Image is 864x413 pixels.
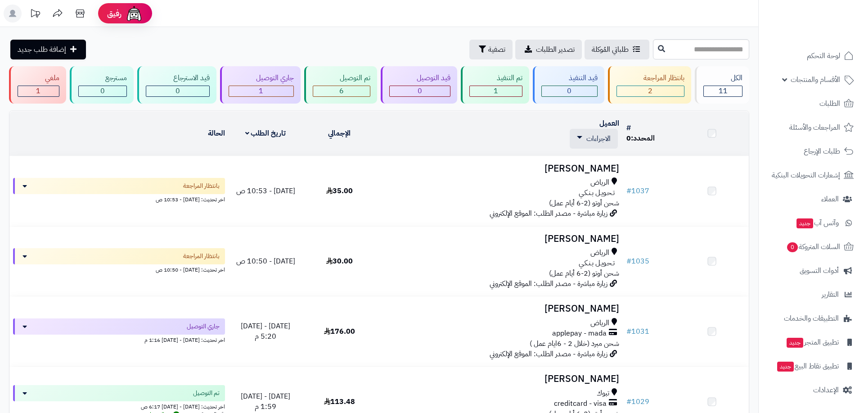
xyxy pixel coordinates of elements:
h3: [PERSON_NAME] [380,163,619,174]
span: 11 [719,86,728,96]
div: ملغي [18,73,59,83]
a: إشعارات التحويلات البنكية [764,164,859,186]
a: جاري التوصيل 1 [218,66,302,104]
span: تم التوصيل [193,389,220,398]
span: أدوات التسويق [800,264,839,277]
span: الرياض [590,248,609,258]
span: 6 [339,86,344,96]
a: الكل11 [693,66,751,104]
span: السلات المتروكة [786,241,840,253]
a: إضافة طلب جديد [10,40,86,59]
a: الاجراءات [577,133,611,144]
span: [DATE] - 10:50 ص [236,256,295,267]
a: تاريخ الطلب [245,128,286,139]
span: وآتس آب [796,217,839,229]
span: زيارة مباشرة - مصدر الطلب: الموقع الإلكتروني [490,349,607,359]
span: الاجراءات [586,133,611,144]
div: المحدد: [626,133,671,144]
span: زيارة مباشرة - مصدر الطلب: الموقع الإلكتروني [490,208,607,219]
span: # [626,396,631,407]
span: جديد [796,218,813,228]
a: قيد الاسترجاع 0 [135,66,218,104]
a: مسترجع 0 [68,66,136,104]
div: تم التنفيذ [469,73,522,83]
span: 35.00 [326,186,353,196]
span: تـحـويـل بـنـكـي [579,258,615,268]
div: قيد التنفيذ [541,73,598,83]
h3: [PERSON_NAME] [380,234,619,244]
span: شحن أوتو (2-6 أيام عمل) [549,198,619,209]
span: تصفية [488,44,505,55]
span: إشعارات التحويلات البنكية [772,169,840,182]
a: #1031 [626,326,649,337]
a: طلبات الإرجاع [764,141,859,162]
span: التقارير [822,288,839,301]
span: بانتظار المراجعة [183,182,220,191]
div: 0 [146,86,209,96]
span: # [626,326,631,337]
a: #1035 [626,256,649,267]
a: المراجعات والأسئلة [764,117,859,138]
a: تصدير الطلبات [515,40,582,59]
a: تطبيق نقاط البيعجديد [764,355,859,377]
span: شحن أوتو (2-6 أيام عمل) [549,268,619,279]
div: قيد الاسترجاع [146,73,210,83]
span: إضافة طلب جديد [18,44,66,55]
span: applepay - mada [552,328,607,339]
div: 0 [79,86,127,96]
div: اخر تحديث: [DATE] - [DATE] 6:17 ص [13,401,225,411]
span: لوحة التحكم [807,50,840,62]
h3: [PERSON_NAME] [380,374,619,384]
span: 0 [787,242,798,253]
a: التقارير [764,284,859,305]
span: 0 [567,86,571,96]
a: وآتس آبجديد [764,212,859,234]
span: 0 [175,86,180,96]
span: جديد [777,362,794,372]
a: الحالة [208,128,225,139]
span: الطلبات [819,97,840,110]
a: التطبيقات والخدمات [764,308,859,329]
div: اخر تحديث: [DATE] - 10:53 ص [13,194,225,204]
a: لوحة التحكم [764,45,859,67]
span: 2 [648,86,652,96]
img: ai-face.png [125,5,143,23]
h3: [PERSON_NAME] [380,304,619,314]
span: رفيق [107,8,121,19]
span: شحن مبرد (خلال 2 - 6ايام عمل ) [530,338,619,349]
span: طلباتي المُوكلة [592,44,629,55]
a: ملغي 1 [7,66,68,104]
div: مسترجع [78,73,127,83]
div: 0 [542,86,597,96]
span: المراجعات والأسئلة [789,121,840,134]
div: اخر تحديث: [DATE] - 10:50 ص [13,264,225,274]
div: 0 [390,86,450,96]
div: الكل [703,73,742,83]
span: تطبيق نقاط البيع [776,360,839,372]
a: تم التنفيذ 1 [459,66,531,104]
span: 176.00 [324,326,355,337]
div: بانتظار المراجعة [616,73,685,83]
a: قيد التوصيل 0 [379,66,459,104]
span: 113.48 [324,396,355,407]
div: جاري التوصيل [229,73,294,83]
div: اخر تحديث: [DATE] - [DATE] 1:16 م [13,335,225,344]
span: 1 [494,86,498,96]
span: جاري التوصيل [187,322,220,331]
span: 1 [259,86,263,96]
a: أدوات التسويق [764,260,859,281]
a: الطلبات [764,93,859,114]
a: طلباتي المُوكلة [585,40,649,59]
a: #1029 [626,396,649,407]
span: الرياض [590,318,609,328]
span: العملاء [821,193,839,205]
span: جديد [787,338,803,348]
span: 0 [626,133,631,144]
span: 0 [100,86,105,96]
span: [DATE] - 10:53 ص [236,186,295,196]
span: الإعدادات [813,384,839,396]
span: الأقسام والمنتجات [791,73,840,86]
a: تم التوصيل 6 [302,66,379,104]
div: قيد التوصيل [389,73,450,83]
span: الرياض [590,177,609,188]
